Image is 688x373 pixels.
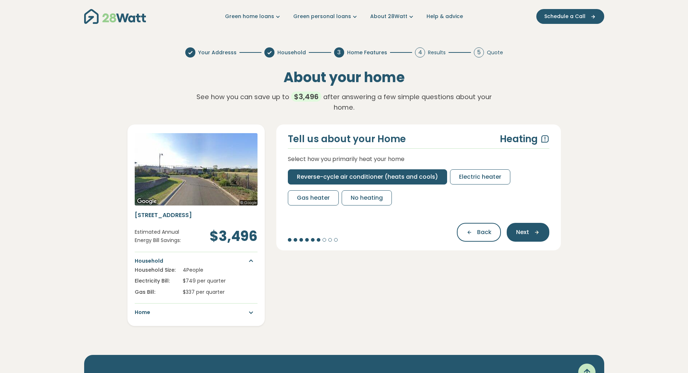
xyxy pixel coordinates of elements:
[293,13,359,20] a: Green personal loans
[183,288,225,296] span: $337 per quarter
[183,266,203,274] span: 4 People
[135,133,258,205] img: Address
[474,47,484,58] div: 5
[225,13,282,20] a: Green home loans
[347,49,387,56] span: Home Features
[342,190,392,205] button: No heating
[135,211,258,219] h6: [STREET_ADDRESS]
[185,92,503,113] p: See how you can save up to after answering a few simple questions about your home.
[487,49,503,56] span: Quote
[84,7,604,26] nav: Main navigation
[544,13,585,20] span: Schedule a Call
[297,194,330,202] span: Gas heater
[135,288,155,296] span: Gas Bill:
[457,223,501,242] button: Back
[334,47,344,58] div: 3
[450,169,510,185] button: Electric heater
[135,258,163,265] h5: Household
[297,173,438,181] span: Reverse-cycle air conditioner (heats and cools)
[84,9,146,24] img: 28Watt
[183,277,226,284] span: $749 per quarter
[135,277,170,284] span: Electricity Bill:
[291,92,321,102] span: $ 3,496
[135,266,176,274] span: Household Size:
[288,190,339,205] button: Gas heater
[135,228,183,245] p: Estimated Annual Energy Bill Savings:
[507,223,549,242] button: Next
[370,13,415,20] a: About 28Watt
[652,338,688,373] iframe: Chat Widget
[277,49,306,56] span: Household
[500,133,538,145] h4: Heating
[516,228,529,237] span: Next
[288,154,549,164] p: Select how you primarily heat your home
[288,133,406,145] h4: Tell us about your Home
[536,9,604,24] button: Schedule a Call
[351,194,383,202] span: No heating
[201,228,258,245] h2: $3,496
[185,69,503,86] h2: About your home
[459,173,501,181] span: Electric heater
[415,47,425,58] div: 4
[198,49,237,56] span: Your Addresss
[427,13,463,20] a: Help & advice
[477,228,492,237] span: Back
[135,309,150,316] h5: Home
[288,169,447,185] button: Reverse-cycle air conditioner (heats and cools)
[428,49,446,56] span: Results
